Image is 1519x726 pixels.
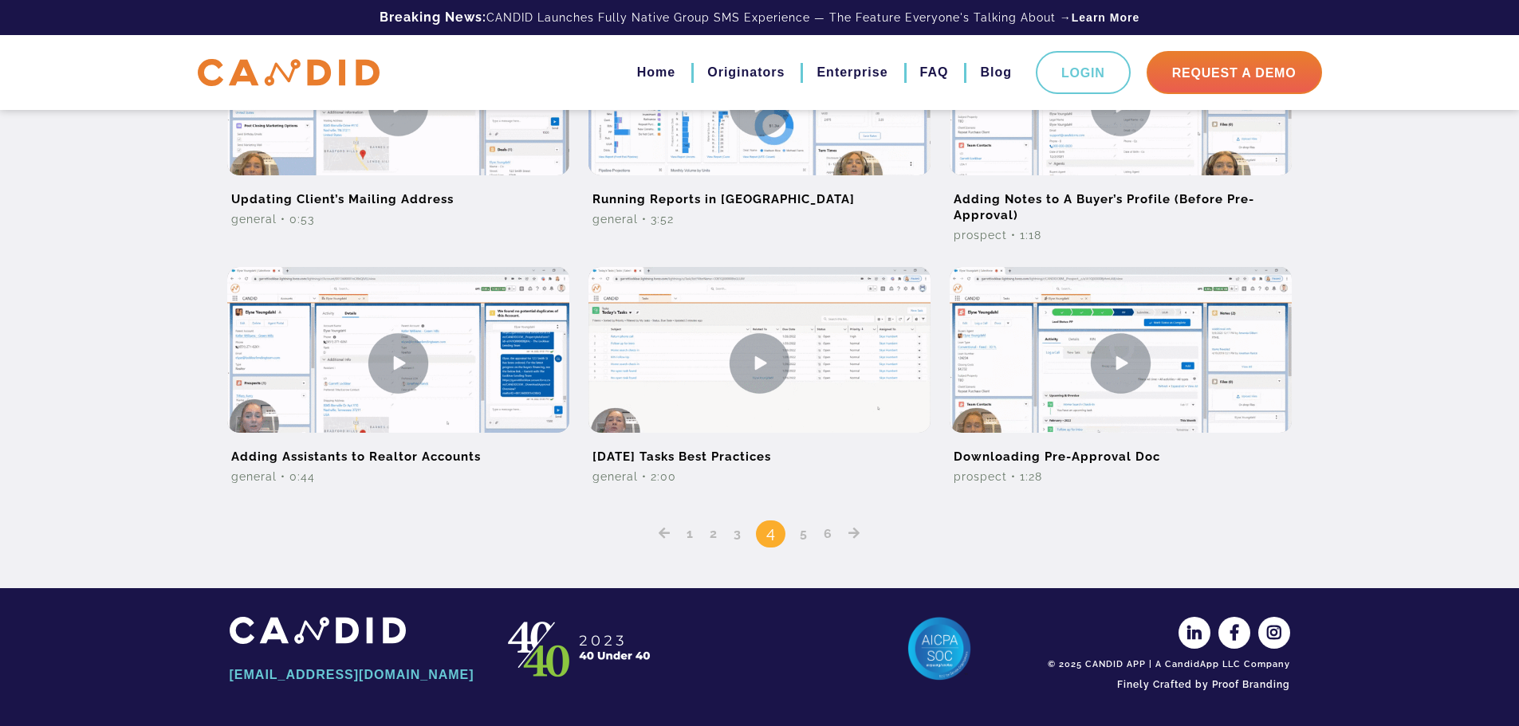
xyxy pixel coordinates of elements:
img: CANDID APP [198,59,380,87]
a: Finely Crafted by Proof Branding [1043,671,1290,698]
div: Prospect • 1:18 [950,227,1292,243]
h2: Running Reports in [GEOGRAPHIC_DATA] [588,175,931,211]
h2: Updating Client’s Mailing Address [227,175,569,211]
img: Adding Assistants to Realtor Accounts Video [227,267,569,459]
a: [EMAIL_ADDRESS][DOMAIN_NAME] [230,661,477,689]
a: Originators [707,59,785,86]
h2: Downloading Pre-Approval Doc [950,433,1292,469]
a: Login [1036,51,1131,94]
div: General • 0:44 [227,469,569,485]
a: 1 [681,526,699,541]
h2: [DATE] Tasks Best Practices [588,433,931,469]
div: General • 0:53 [227,211,569,227]
img: Downloading Pre-Approval Doc Video [950,267,1292,459]
h2: Adding Notes to A Buyer’s Profile (Before Pre-Approval) [950,175,1292,227]
b: Breaking News: [380,10,486,25]
div: General • 3:52 [588,211,931,227]
a: 2 [704,526,723,541]
div: © 2025 CANDID APP | A CandidApp LLC Company [1043,658,1290,671]
a: Home [637,59,675,86]
img: CANDID APP [230,617,406,643]
div: General • 2:00 [588,469,931,485]
a: 3 [728,526,747,541]
a: 6 [818,526,838,541]
a: Blog [980,59,1012,86]
a: Enterprise [817,59,887,86]
a: Request A Demo [1147,51,1322,94]
nav: Posts pagination [218,496,1302,548]
img: CANDID APP [501,617,660,681]
img: Today’s Tasks Best Practices Video [588,267,931,459]
div: Prospect • 1:28 [950,469,1292,485]
a: FAQ [920,59,949,86]
a: 5 [794,526,813,541]
a: Learn More [1072,10,1139,26]
span: 4 [756,520,785,547]
h2: Adding Assistants to Realtor Accounts [227,433,569,469]
img: AICPA SOC 2 [907,617,971,681]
